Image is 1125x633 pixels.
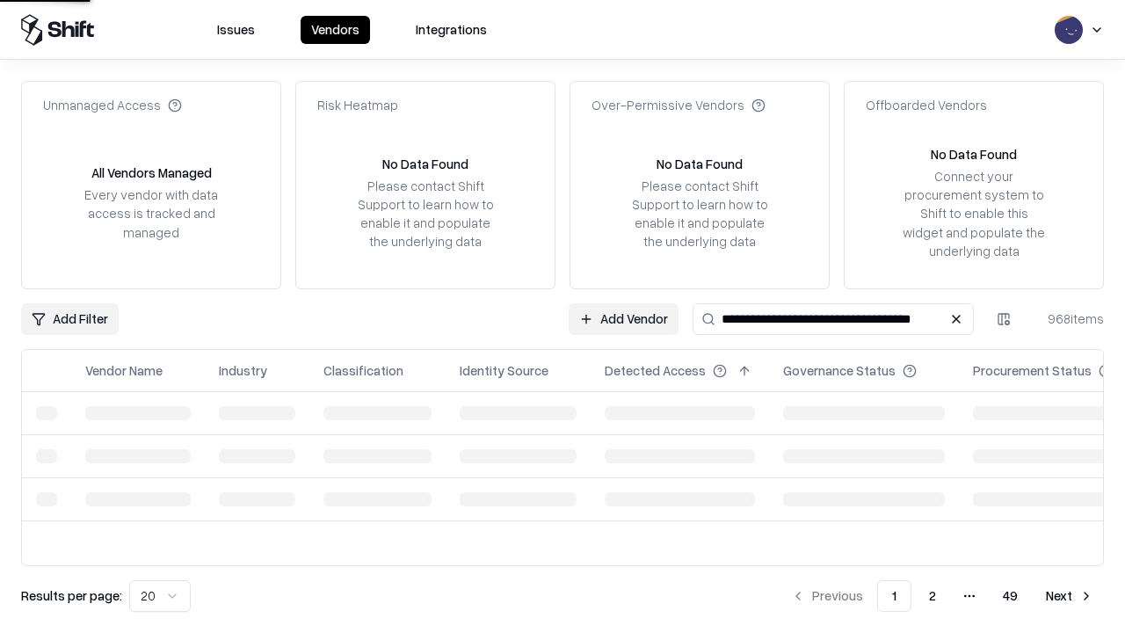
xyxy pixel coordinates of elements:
div: No Data Found [657,155,743,173]
button: Vendors [301,16,370,44]
div: Please contact Shift Support to learn how to enable it and populate the underlying data [627,177,773,251]
button: 2 [915,580,950,612]
div: 968 items [1034,309,1104,328]
div: Every vendor with data access is tracked and managed [78,186,224,241]
div: Classification [323,361,403,380]
div: Detected Access [605,361,706,380]
div: No Data Found [931,145,1017,164]
a: Add Vendor [569,303,679,335]
nav: pagination [780,580,1104,612]
div: Procurement Status [973,361,1092,380]
div: Governance Status [783,361,896,380]
button: 1 [877,580,911,612]
div: Vendor Name [85,361,163,380]
button: Next [1035,580,1104,612]
div: Over-Permissive Vendors [592,96,766,114]
div: Connect your procurement system to Shift to enable this widget and populate the underlying data [901,167,1047,260]
div: Industry [219,361,267,380]
div: Offboarded Vendors [866,96,987,114]
button: Issues [207,16,265,44]
div: Unmanaged Access [43,96,182,114]
div: No Data Found [382,155,468,173]
div: Identity Source [460,361,548,380]
div: All Vendors Managed [91,164,212,182]
div: Please contact Shift Support to learn how to enable it and populate the underlying data [352,177,498,251]
button: Add Filter [21,303,119,335]
div: Risk Heatmap [317,96,398,114]
button: Integrations [405,16,497,44]
button: 49 [989,580,1032,612]
p: Results per page: [21,586,122,605]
